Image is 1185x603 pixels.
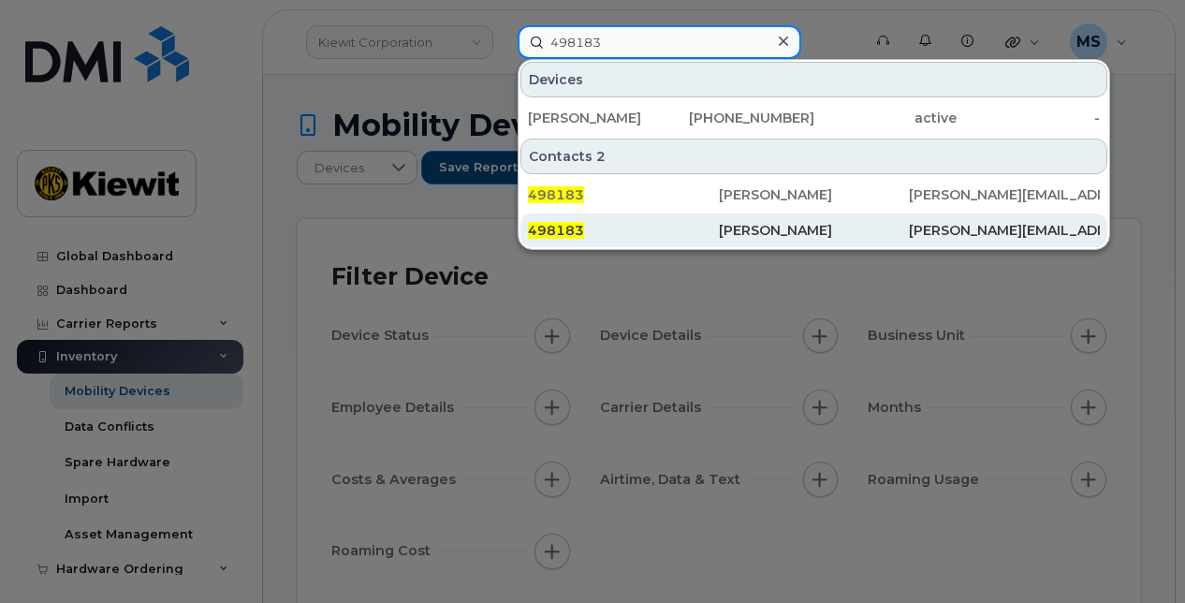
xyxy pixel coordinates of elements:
span: 498183 [528,186,584,203]
div: [PERSON_NAME][EMAIL_ADDRESS][PERSON_NAME][DOMAIN_NAME] [909,185,1100,204]
div: [PHONE_NUMBER] [671,109,814,127]
a: 498183[PERSON_NAME][PERSON_NAME][EMAIL_ADDRESS][PERSON_NAME][DOMAIN_NAME] [520,178,1107,212]
div: active [814,109,958,127]
div: Devices [520,62,1107,97]
span: 498183 [528,222,584,239]
div: [PERSON_NAME] [528,109,671,127]
span: 2 [596,147,606,166]
div: Contacts [520,139,1107,174]
div: [PERSON_NAME][EMAIL_ADDRESS][PERSON_NAME][DOMAIN_NAME] [909,221,1100,240]
a: 498183[PERSON_NAME][PERSON_NAME][EMAIL_ADDRESS][PERSON_NAME][DOMAIN_NAME] [520,213,1107,247]
div: [PERSON_NAME] [719,221,910,240]
iframe: Messenger Launcher [1104,522,1171,589]
div: [PERSON_NAME] [719,185,910,204]
div: - [957,109,1100,127]
a: [PERSON_NAME][PHONE_NUMBER]active- [520,101,1107,135]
